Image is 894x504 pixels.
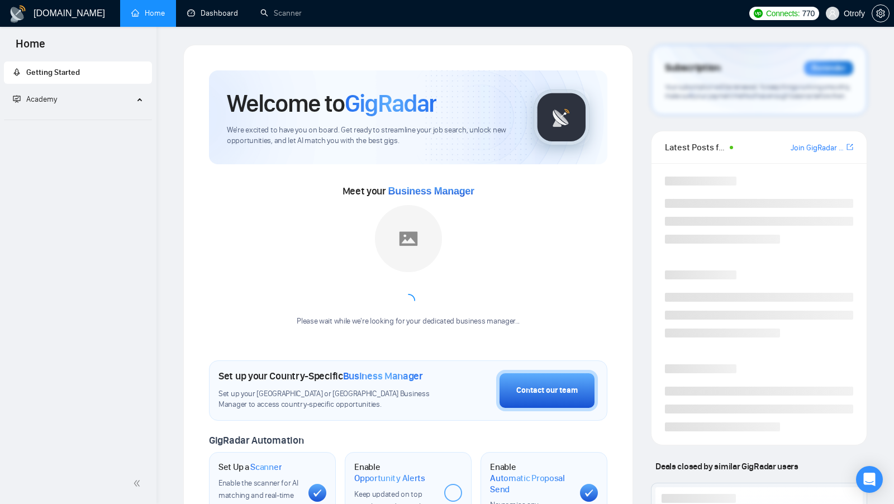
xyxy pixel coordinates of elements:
[516,384,578,397] div: Contact our team
[250,462,282,473] span: Scanner
[13,95,21,103] span: fund-projection-screen
[209,434,303,446] span: GigRadar Automation
[13,94,57,104] span: Academy
[496,370,598,411] button: Contact our team
[9,5,27,23] img: logo
[133,478,144,489] span: double-left
[872,4,890,22] button: setting
[872,9,889,18] span: setting
[665,59,720,78] span: Subscription
[354,473,425,484] span: Opportunity Alerts
[218,370,423,382] h1: Set up your Country-Specific
[187,8,238,18] a: dashboardDashboard
[766,7,800,20] span: Connects:
[651,457,802,476] span: Deals closed by similar GigRadar users
[13,68,21,76] span: rocket
[754,9,763,18] img: upwork-logo.png
[665,83,850,101] span: Your subscription will be renewed. To keep things running smoothly, make sure your payment method...
[218,389,440,410] span: Set up your [GEOGRAPHIC_DATA] or [GEOGRAPHIC_DATA] Business Manager to access country-specific op...
[131,8,165,18] a: homeHome
[375,205,442,272] img: placeholder.png
[872,9,890,18] a: setting
[804,61,853,75] div: Reminder
[345,88,436,118] span: GigRadar
[4,115,152,122] li: Academy Homepage
[802,7,814,20] span: 770
[354,462,435,483] h1: Enable
[847,142,853,153] a: export
[388,186,474,197] span: Business Manager
[490,462,571,495] h1: Enable
[534,89,589,145] img: gigradar-logo.png
[791,142,844,154] a: Join GigRadar Slack Community
[401,293,415,308] span: loading
[7,36,54,59] span: Home
[829,9,836,17] span: user
[227,125,516,146] span: We're excited to have you on board. Get ready to streamline your job search, unlock new opportuni...
[260,8,302,18] a: searchScanner
[290,316,526,327] div: Please wait while we're looking for your dedicated business manager...
[343,185,474,197] span: Meet your
[490,473,571,495] span: Automatic Proposal Send
[665,140,726,154] span: Latest Posts from the GigRadar Community
[847,142,853,151] span: export
[343,370,423,382] span: Business Manager
[218,462,282,473] h1: Set Up a
[26,94,57,104] span: Academy
[26,68,80,77] span: Getting Started
[227,88,436,118] h1: Welcome to
[4,61,152,84] li: Getting Started
[856,466,883,493] div: Open Intercom Messenger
